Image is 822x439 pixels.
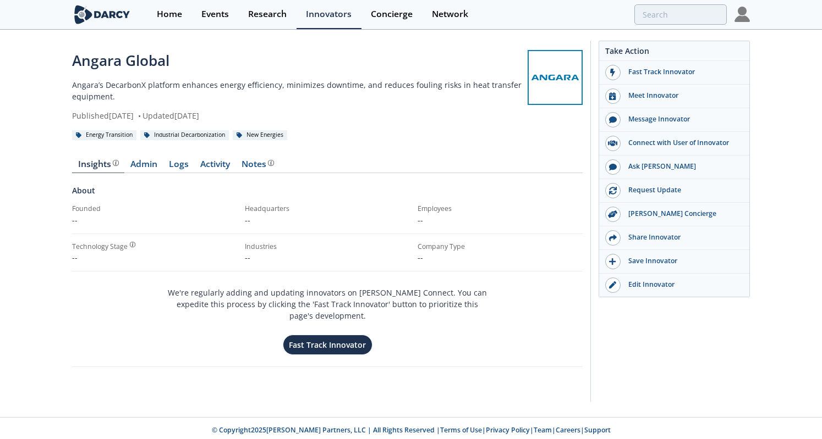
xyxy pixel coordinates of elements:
p: -- [418,252,583,263]
img: Profile [735,7,750,22]
div: Share Innovator [621,232,744,242]
button: Fast Track Innovator [283,335,372,355]
input: Advanced Search [634,4,727,25]
p: -- [245,252,410,263]
a: Activity [194,160,235,173]
div: Edit Innovator [621,280,744,290]
div: Save Innovator [621,256,744,266]
div: [PERSON_NAME] Concierge [621,209,744,219]
p: -- [245,214,410,226]
a: Logs [163,160,194,173]
div: Take Action [599,45,749,61]
a: Notes [235,160,280,173]
p: -- [418,214,583,226]
a: Team [534,425,552,435]
div: Connect with User of Innovator [621,138,744,148]
a: Privacy Policy [486,425,530,435]
div: Fast Track Innovator [621,67,744,77]
div: Innovators [306,10,352,19]
div: Published [DATE] Updated [DATE] [72,110,528,121]
img: information.svg [113,160,119,166]
p: © Copyright 2025 [PERSON_NAME] Partners, LLC | All Rights Reserved | | | | | [30,425,792,435]
div: Energy Transition [72,130,136,140]
div: -- [72,252,237,263]
img: information.svg [130,242,136,248]
p: Angara’s DecarbonX platform enhances energy efficiency, minimizes downtime, and reduces fouling r... [72,79,528,102]
div: Research [248,10,287,19]
div: Insights [78,160,119,169]
div: Industries [245,242,410,252]
div: Request Update [621,185,744,195]
div: Network [432,10,468,19]
div: Company Type [418,242,583,252]
div: Industrial Decarbonization [140,130,229,140]
a: Insights [72,160,124,173]
div: Employees [418,204,583,214]
a: Edit Innovator [599,274,749,297]
div: Concierge [371,10,413,19]
a: Admin [124,160,163,173]
a: Terms of Use [440,425,482,435]
a: Support [584,425,611,435]
div: About [72,185,583,204]
p: -- [72,214,237,226]
div: Message Innovator [621,114,744,124]
div: Founded [72,204,237,214]
div: New Energies [233,130,287,140]
div: Home [157,10,182,19]
div: Notes [242,160,274,169]
div: Technology Stage [72,242,128,252]
div: Headquarters [245,204,410,214]
div: Meet Innovator [621,91,744,101]
button: Save Innovator [599,250,749,274]
div: Ask [PERSON_NAME] [621,162,744,171]
div: Angara Global [72,50,528,71]
div: We're regularly adding and updating innovators on [PERSON_NAME] Connect. You can expedite this pr... [166,279,489,355]
img: information.svg [268,160,274,166]
div: Events [201,10,229,19]
img: logo-wide.svg [72,5,132,24]
a: Careers [556,425,580,435]
span: • [136,110,143,121]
